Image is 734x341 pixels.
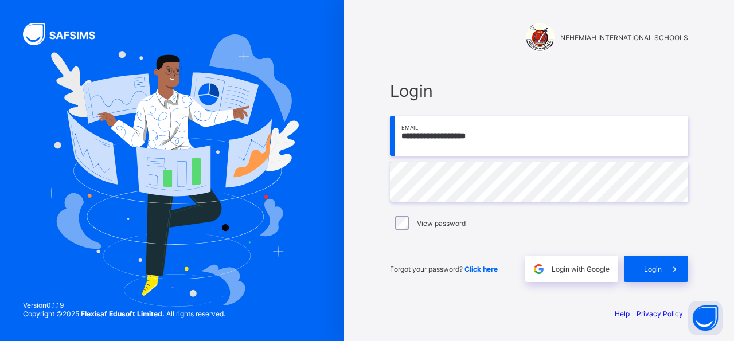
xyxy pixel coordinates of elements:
[688,301,723,335] button: Open asap
[637,309,683,318] a: Privacy Policy
[532,262,545,276] img: google.396cfc9801f0270233282035f929180a.svg
[390,81,688,101] span: Login
[417,219,466,228] label: View password
[23,309,225,318] span: Copyright © 2025 All rights reserved.
[552,265,610,273] span: Login with Google
[390,265,498,273] span: Forgot your password?
[560,33,688,42] span: NEHEMIAH INTERNATIONAL SCHOOLS
[23,301,225,309] span: Version 0.1.19
[45,34,299,307] img: Hero Image
[615,309,630,318] a: Help
[81,309,165,318] strong: Flexisaf Edusoft Limited.
[23,23,109,45] img: SAFSIMS Logo
[644,265,662,273] span: Login
[464,265,498,273] a: Click here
